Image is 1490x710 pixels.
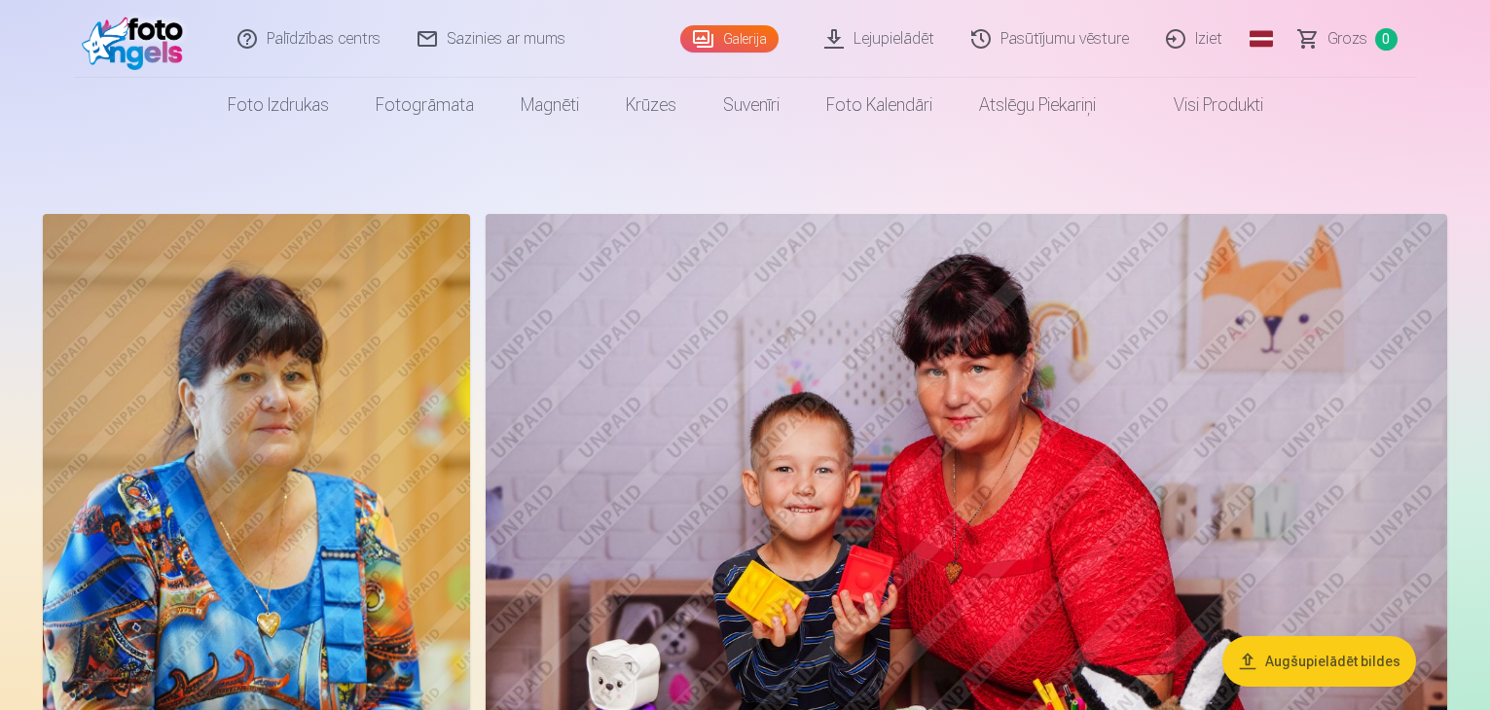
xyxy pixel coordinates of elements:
[1375,28,1398,51] span: 0
[602,78,700,132] a: Krūzes
[1327,27,1367,51] span: Grozs
[1119,78,1287,132] a: Visi produkti
[680,25,779,53] a: Galerija
[82,8,194,70] img: /fa1
[1222,636,1416,687] button: Augšupielādēt bildes
[204,78,352,132] a: Foto izdrukas
[497,78,602,132] a: Magnēti
[700,78,803,132] a: Suvenīri
[352,78,497,132] a: Fotogrāmata
[956,78,1119,132] a: Atslēgu piekariņi
[803,78,956,132] a: Foto kalendāri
